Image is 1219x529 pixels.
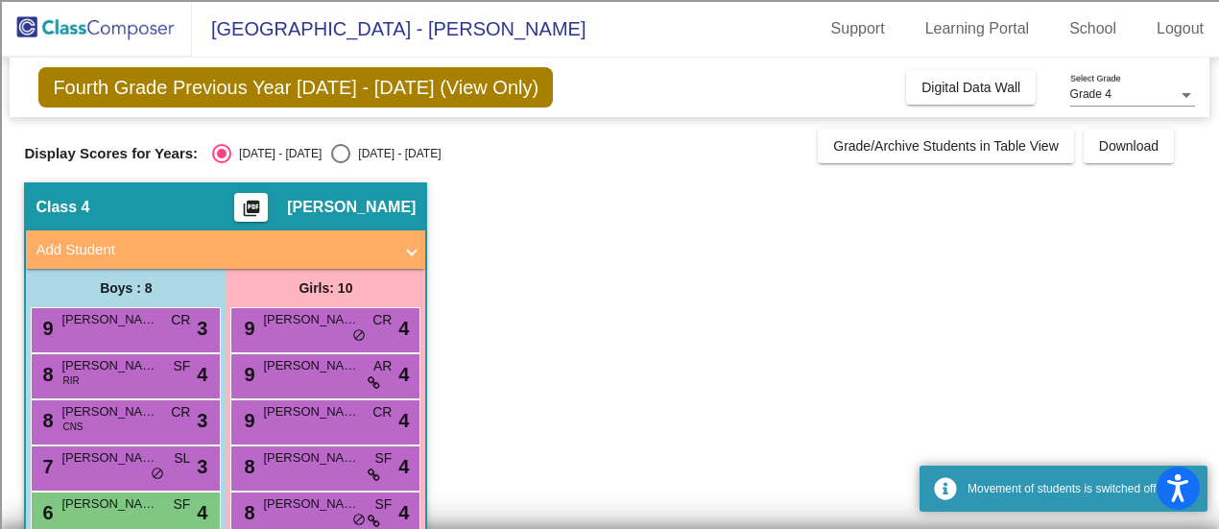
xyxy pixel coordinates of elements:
span: 3 [197,406,207,435]
span: 9 [239,364,254,385]
span: 3 [197,452,207,481]
div: SAVE AND GO HOME [8,425,1211,443]
span: [PERSON_NAME] [263,494,359,514]
div: Rename [8,111,1211,129]
span: [PERSON_NAME] [61,448,157,468]
div: Boys : 8 [26,269,226,307]
div: Sort A > Z [8,8,1211,25]
span: 4 [398,498,409,527]
div: Add Outline Template [8,215,1211,232]
div: DELETE [8,443,1211,460]
button: Print Students Details [234,193,268,222]
div: Search for Source [8,232,1211,250]
div: Move To ... [8,42,1211,60]
span: RIR [62,373,79,388]
div: Download [8,180,1211,198]
div: Home [8,477,1211,494]
span: SF [375,494,393,515]
div: CANCEL [8,494,1211,512]
span: Class 4 [36,198,89,217]
span: [PERSON_NAME] [61,494,157,514]
span: [PERSON_NAME] [61,356,157,375]
span: 7 [37,456,53,477]
div: ??? [8,391,1211,408]
span: SF [174,494,191,515]
mat-radio-group: Select an option [212,144,441,163]
button: Digital Data Wall [906,70,1036,105]
div: Visual Art [8,319,1211,336]
div: CANCEL [8,373,1211,391]
button: Download [1084,129,1174,163]
span: 9 [239,318,254,339]
mat-icon: picture_as_pdf [240,199,263,226]
span: SF [174,356,191,376]
span: do_not_disturb_alt [352,328,366,344]
span: Grade/Archive Students in Table View [833,138,1059,154]
span: CR [372,310,392,330]
span: SL [174,448,190,469]
span: 4 [197,360,207,389]
div: Delete [8,60,1211,77]
span: [PERSON_NAME] [263,356,359,375]
mat-expansion-panel-header: Add Student [26,230,425,269]
span: 6 [37,502,53,523]
span: 4 [398,406,409,435]
div: This outline has no content. Would you like to delete it? [8,408,1211,425]
span: CNS [62,420,83,434]
span: [PERSON_NAME] [263,310,359,329]
span: SF [375,448,393,469]
span: Display Scores for Years: [24,145,198,162]
span: Grade 4 [1070,87,1111,101]
div: Move To ... [8,129,1211,146]
span: Download [1099,138,1159,154]
span: 3 [197,314,207,343]
span: do_not_disturb_alt [151,467,164,482]
span: [PERSON_NAME] [263,448,359,468]
span: 8 [239,456,254,477]
span: CR [171,402,190,422]
div: [DATE] - [DATE] [231,145,322,162]
div: Newspaper [8,284,1211,301]
div: Rename Outline [8,163,1211,180]
span: 4 [398,452,409,481]
span: CR [171,310,190,330]
div: [DATE] - [DATE] [350,145,441,162]
div: Print [8,198,1211,215]
span: 4 [398,360,409,389]
div: Delete [8,146,1211,163]
span: 9 [37,318,53,339]
button: Grade/Archive Students in Table View [818,129,1074,163]
div: Options [8,77,1211,94]
span: [PERSON_NAME] [287,198,416,217]
div: Girls: 10 [226,269,425,307]
span: Fourth Grade Previous Year [DATE] - [DATE] (View Only) [38,67,553,108]
span: 4 [398,314,409,343]
span: [PERSON_NAME] [263,402,359,421]
div: TODO: put dlg title [8,336,1211,353]
span: [PERSON_NAME] [61,310,157,329]
span: 4 [197,498,207,527]
span: CR [372,402,392,422]
div: Television/Radio [8,301,1211,319]
div: Move to ... [8,460,1211,477]
span: 8 [37,364,53,385]
div: Movement of students is switched off [968,480,1193,497]
div: Journal [8,250,1211,267]
span: 8 [37,410,53,431]
span: 8 [239,502,254,523]
span: [PERSON_NAME] [61,402,157,421]
div: Sort New > Old [8,25,1211,42]
div: MOVE [8,512,1211,529]
span: AR [373,356,392,376]
mat-panel-title: Add Student [36,239,393,261]
span: 9 [239,410,254,431]
span: Digital Data Wall [921,80,1020,95]
div: Magazine [8,267,1211,284]
span: do_not_disturb_alt [352,513,366,528]
div: Sign out [8,94,1211,111]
